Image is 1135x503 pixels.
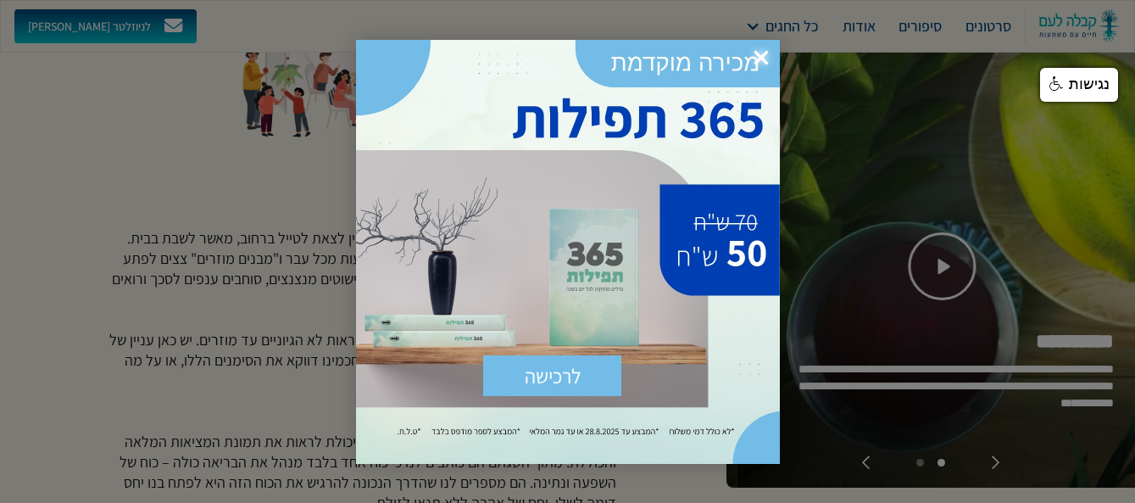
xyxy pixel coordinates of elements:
[743,40,780,77] span: ×
[1049,76,1065,92] img: נגישות
[1040,68,1118,102] a: נגישות
[483,355,621,396] div: שלח
[1069,75,1110,92] span: נגישות
[743,40,780,77] div: סגור פופאפ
